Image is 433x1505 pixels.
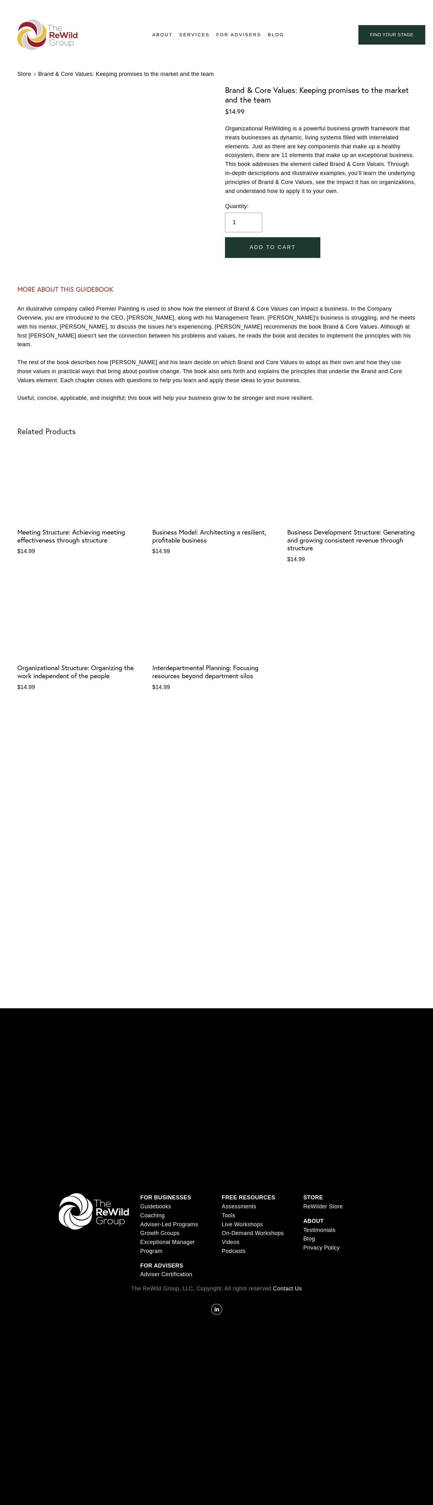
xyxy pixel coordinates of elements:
[303,1226,336,1235] a: Testimonials
[287,443,416,565] a: Business Development Structure: Generating and growing consistent revenue through structure
[225,202,416,211] label: Quantity:
[140,1238,211,1256] a: Exceptional Manager Program
[287,555,416,564] div: $14.99
[17,70,31,79] a: Store
[152,30,173,40] a: folder dropdown
[287,528,416,552] div: Business Development Structure: Generating and growing consistent revenue through structure
[250,244,296,251] span: Add To Cart
[303,1234,315,1243] a: Blog
[59,1284,375,1293] p: The ReWild Group, LLC, Copyright. All rights reserved.
[38,70,214,79] a: Brand & Core Values: Keeping promises to the market and the team
[140,1229,180,1238] a: Growth Groups
[225,85,416,104] h1: Brand & Core Values: Keeping promises to the market and the team
[140,1239,195,1254] span: Exceptional Manager Program
[225,213,262,232] input: Quantity
[179,31,210,39] span: Services
[303,1202,343,1211] a: ReWilder Store
[222,1238,239,1247] a: Videos
[303,1194,323,1201] strong: STORE
[152,443,281,557] a: Business Model: Architecting a resilient, profitable business
[17,304,416,403] p: An illustrative company called Premier Painting is used to show how the element of Brand & Core V...
[17,427,416,436] h2: Related Products
[140,1202,171,1211] a: Guidebooks
[222,1211,235,1220] a: Tools
[222,1193,275,1202] a: FREE RESOURCES
[152,31,173,39] span: About
[303,1218,324,1224] strong: ABOUT
[222,1247,245,1256] a: Podcasts
[225,108,416,116] div: $14.99
[17,85,217,93] div: Gallery
[140,1220,198,1229] a: Adviser-Led Programs
[34,70,36,79] span: ›
[211,1304,222,1315] a: LinkedIn
[303,1243,340,1252] a: Privacy Policy
[358,25,425,45] a: find your stage
[17,547,146,556] div: $14.99
[140,1230,180,1236] span: Growth Groups
[222,1229,284,1238] a: On-Demand Workshops
[140,1211,165,1220] a: Coaching
[152,547,281,556] div: $14.99
[303,1193,323,1202] a: STORE
[222,1220,263,1229] a: Live Workshops
[140,1193,191,1202] a: FOR BUSINESSES
[140,1263,183,1269] strong: FOR ADVISERS
[152,578,281,693] a: Interdepartmental Planning: Focusing resources beyond department silos
[140,1261,183,1270] a: FOR ADVISERS
[152,683,281,692] div: $14.99
[273,1284,302,1293] a: Contact Us
[17,19,78,50] img: The ReWild Group
[17,664,146,680] div: Organizational Structure: Organizing the work independent of the people
[17,286,416,294] h3: MORE ABOUT THIS GUIDEBOOK
[17,443,146,557] a: Meeting Structure: Achieving meeting effectiveness through structure
[17,528,146,544] div: Meeting Structure: Achieving meeting effectiveness through structure
[225,124,416,195] p: Organizational ReWilding is a powerful business growth framework that treats businesses as dynami...
[17,683,146,692] div: $14.99
[152,664,281,680] div: Interdepartmental Planning: Focusing resources beyond department silos
[140,1270,192,1279] a: Adviser Certification
[222,1202,256,1211] a: Assessments
[179,30,210,40] a: folder dropdown
[225,237,320,258] button: Add To Cart
[17,578,146,693] a: Organizational Structure: Organizing the work independent of the people
[268,30,284,40] a: Blog
[222,1194,275,1201] strong: FREE RESOURCES
[303,1217,324,1226] a: ABOUT
[152,528,281,544] div: Business Model: Architecting a resilient, profitable business
[216,30,261,40] a: For Advisers
[140,1194,191,1201] strong: FOR BUSINESSES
